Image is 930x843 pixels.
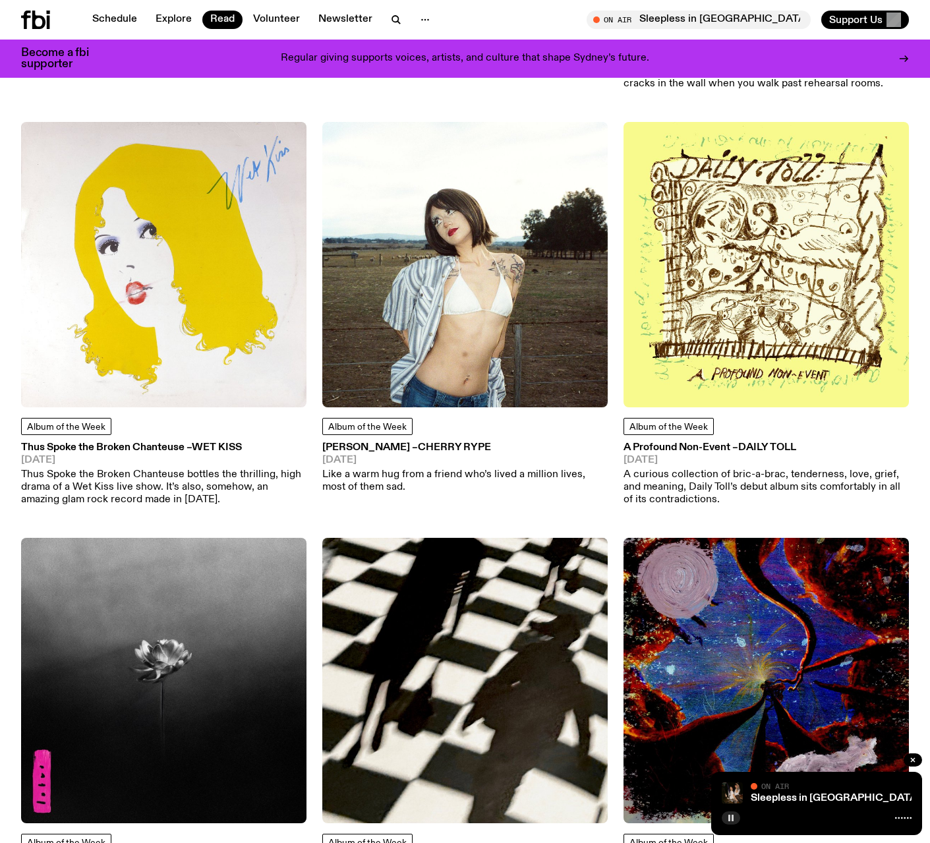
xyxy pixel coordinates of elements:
[624,455,909,465] span: [DATE]
[629,422,708,432] span: Album of the Week
[21,538,306,823] img: A black and white image of a small lotus flower, on a black and white gradient background. A piec...
[322,455,608,465] span: [DATE]
[148,11,200,29] a: Explore
[21,443,306,506] a: Thus Spoke the Broken Chanteuse –Wet Kiss[DATE]Thus Spoke the Broken Chanteuse bottles the thrill...
[310,11,380,29] a: Newsletter
[322,122,608,407] img: Cherry Rype stands in front of a wire fence on a paddock.
[27,422,105,432] span: Album of the Week
[587,11,811,29] button: On AirSleepless in [GEOGRAPHIC_DATA]
[322,443,608,494] a: [PERSON_NAME] –Cherry Rype[DATE]Like a warm hug from a friend who’s lived a million lives, most o...
[192,442,242,453] span: Wet Kiss
[21,47,105,70] h3: Become a fbi supporter
[322,538,608,823] img: Two silhouettes of figures carrying bags, against a checkerboard background. The image is tilted ...
[624,443,909,453] h3: A Profound Non-Event –
[624,469,909,507] p: A curious collection of bric-a-brac, tenderness, love, grief, and meaning, Daily Toll’s debut alb...
[21,455,306,465] span: [DATE]
[21,443,306,453] h3: Thus Spoke the Broken Chanteuse –
[322,469,608,494] p: Like a warm hug from a friend who’s lived a million lives, most of them sad.
[722,782,743,803] img: Marcus Whale is on the left, bent to his knees and arching back with a gleeful look his face He i...
[245,11,308,29] a: Volunteer
[829,14,883,26] span: Support Us
[322,443,608,453] h3: [PERSON_NAME] –
[821,11,909,29] button: Support Us
[761,782,789,790] span: On Air
[624,418,714,435] a: Album of the Week
[21,122,306,407] img: A drawing of a femme head on a white background. With yellow hair, red lips and blue eyes looking...
[751,793,920,803] a: Sleepless in [GEOGRAPHIC_DATA]
[624,443,909,506] a: A Profound Non-Event –Daily Toll[DATE]A curious collection of bric-a-brac, tenderness, love, grie...
[21,469,306,507] p: Thus Spoke the Broken Chanteuse bottles the thrilling, high drama of a Wet Kiss live show. It’s a...
[84,11,145,29] a: Schedule
[328,422,407,432] span: Album of the Week
[322,418,413,435] a: Album of the Week
[624,538,909,823] img: A drawing or painting of a blue night sky, dottered with white stars and a spiralling yellow cent...
[21,418,111,435] a: Album of the Week
[624,122,909,407] img: A cluttred but beautiful handrawn image of three figures, standing in front of a house. A face in...
[202,11,243,29] a: Read
[738,442,796,453] span: Daily Toll
[418,442,491,453] span: Cherry Rype
[281,53,649,65] p: Regular giving supports voices, artists, and culture that shape Sydney’s future.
